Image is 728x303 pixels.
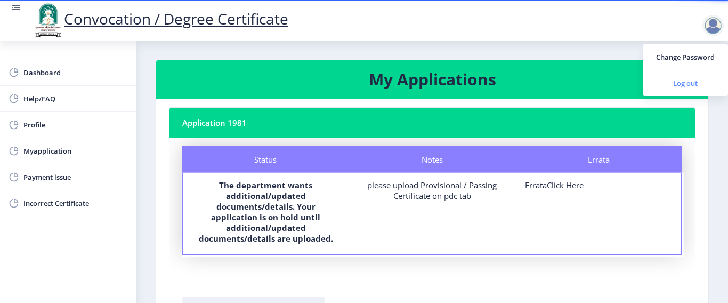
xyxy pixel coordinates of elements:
[525,180,672,190] div: Errata
[547,180,584,190] u: Click Here
[182,146,349,173] div: Status
[359,180,505,201] div: please upload Provisional / Passing Certificate on pdc tab
[32,2,64,38] img: logo
[23,92,128,105] span: Help/FAQ
[32,9,288,29] a: Convocation / Degree Certificate
[23,171,128,184] span: Payment issue
[23,145,128,157] span: Myapplication
[23,66,128,79] span: Dashboard
[199,180,333,244] b: The department wants additional/updated documents/details. Your application is on hold until addi...
[349,146,516,173] div: Notes
[651,77,719,90] span: Log out
[651,51,719,63] span: Change Password
[23,118,128,131] span: Profile
[169,69,695,90] h3: My Applications
[169,108,695,138] nb-card-header: Application 1981
[643,70,728,96] a: Log out
[643,44,728,70] a: Change Password
[515,146,682,173] div: Errata
[23,197,128,210] span: Incorrect Certificate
